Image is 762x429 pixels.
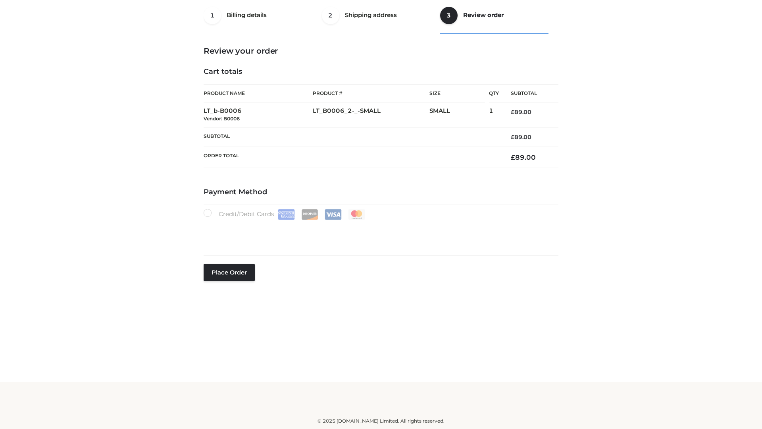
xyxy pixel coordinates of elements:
small: Vendor: B0006 [204,116,240,122]
div: © 2025 [DOMAIN_NAME] Limited. All rights reserved. [118,417,644,425]
bdi: 89.00 [511,153,536,161]
img: Mastercard [348,209,365,220]
th: Subtotal [499,85,558,102]
iframe: Secure payment input frame [202,218,557,247]
h4: Payment Method [204,188,558,197]
img: Amex [278,209,295,220]
h4: Cart totals [204,68,558,76]
bdi: 89.00 [511,133,531,141]
span: £ [511,108,514,116]
button: Place order [204,264,255,281]
th: Size [429,85,485,102]
th: Qty [489,84,499,102]
td: LT_b-B0006 [204,102,313,128]
span: £ [511,133,514,141]
span: £ [511,153,515,161]
td: 1 [489,102,499,128]
img: Discover [301,209,318,220]
td: SMALL [429,102,489,128]
h3: Review your order [204,46,558,56]
th: Subtotal [204,127,499,147]
img: Visa [325,209,342,220]
th: Order Total [204,147,499,168]
bdi: 89.00 [511,108,531,116]
th: Product # [313,84,429,102]
label: Credit/Debit Cards [204,209,366,220]
th: Product Name [204,84,313,102]
td: LT_B0006_2-_-SMALL [313,102,429,128]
